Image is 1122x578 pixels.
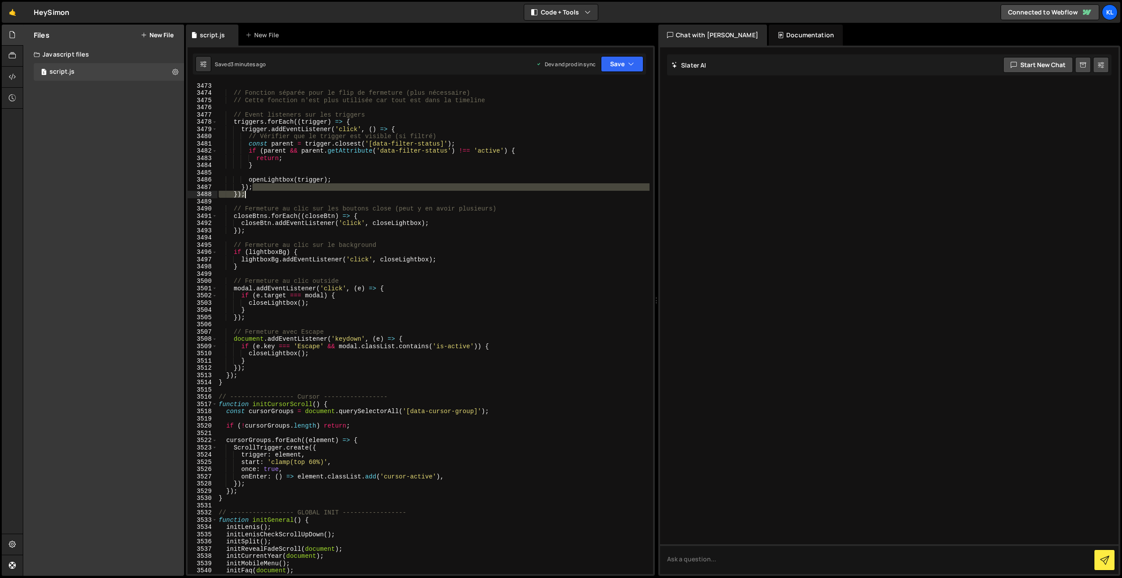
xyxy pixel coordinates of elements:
[23,46,184,63] div: Javascript files
[671,61,707,69] h2: Slater AI
[188,220,217,227] div: 3492
[188,111,217,119] div: 3477
[188,191,217,198] div: 3488
[188,517,217,524] div: 3533
[188,271,217,278] div: 3499
[188,126,217,133] div: 3479
[536,61,596,68] div: Dev and prod in sync
[188,451,217,459] div: 3524
[231,61,266,68] div: 3 minutes ago
[188,415,217,423] div: 3519
[188,82,217,90] div: 3473
[188,350,217,357] div: 3510
[188,321,217,328] div: 3506
[188,184,217,191] div: 3487
[188,213,217,220] div: 3491
[188,278,217,285] div: 3500
[188,401,217,408] div: 3517
[41,69,46,76] span: 1
[188,524,217,531] div: 3534
[188,466,217,473] div: 3526
[658,25,767,46] div: Chat with [PERSON_NAME]
[188,372,217,379] div: 3513
[188,155,217,162] div: 3483
[769,25,843,46] div: Documentation
[188,140,217,148] div: 3481
[188,292,217,300] div: 3502
[188,205,217,213] div: 3490
[188,495,217,502] div: 3530
[188,242,217,249] div: 3495
[188,300,217,307] div: 3503
[188,147,217,155] div: 3482
[188,553,217,560] div: 3538
[188,459,217,466] div: 3525
[188,162,217,169] div: 3484
[188,567,217,574] div: 3540
[188,97,217,104] div: 3475
[2,2,23,23] a: 🤙
[200,31,225,39] div: script.js
[34,63,184,81] div: 16083/43150.js
[188,430,217,437] div: 3521
[188,256,217,264] div: 3497
[188,509,217,517] div: 3532
[188,263,217,271] div: 3498
[188,437,217,444] div: 3522
[141,32,174,39] button: New File
[188,473,217,481] div: 3527
[188,386,217,394] div: 3515
[188,234,217,242] div: 3494
[188,343,217,350] div: 3509
[188,393,217,401] div: 3516
[188,538,217,546] div: 3536
[188,198,217,206] div: 3489
[188,379,217,386] div: 3514
[1102,4,1118,20] a: Kl
[188,176,217,184] div: 3486
[34,30,50,40] h2: Files
[601,56,643,72] button: Save
[188,307,217,314] div: 3504
[188,560,217,567] div: 3539
[188,285,217,293] div: 3501
[34,7,69,18] div: HeySimon
[188,480,217,488] div: 3528
[188,328,217,336] div: 3507
[50,68,75,76] div: script.js
[188,364,217,372] div: 3512
[1003,57,1073,73] button: Start new chat
[188,422,217,430] div: 3520
[188,408,217,415] div: 3518
[188,249,217,256] div: 3496
[524,4,598,20] button: Code + Tools
[188,488,217,495] div: 3529
[188,314,217,321] div: 3505
[188,89,217,97] div: 3474
[1001,4,1099,20] a: Connected to Webflow
[188,444,217,452] div: 3523
[188,118,217,126] div: 3478
[188,335,217,343] div: 3508
[245,31,282,39] div: New File
[188,169,217,177] div: 3485
[188,133,217,140] div: 3480
[188,546,217,553] div: 3537
[215,61,266,68] div: Saved
[188,104,217,111] div: 3476
[188,531,217,539] div: 3535
[188,227,217,235] div: 3493
[188,502,217,510] div: 3531
[188,357,217,365] div: 3511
